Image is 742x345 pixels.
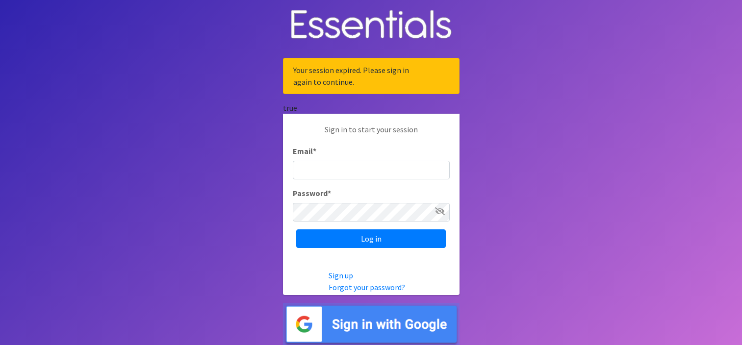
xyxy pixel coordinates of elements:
abbr: required [328,188,331,198]
a: Sign up [329,271,353,280]
input: Log in [296,229,446,248]
div: Your session expired. Please sign in again to continue. [283,58,460,94]
p: Sign in to start your session [293,123,450,145]
label: Password [293,187,331,199]
label: Email [293,145,316,157]
div: true [283,102,460,114]
a: Forgot your password? [329,282,405,292]
abbr: required [313,146,316,156]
